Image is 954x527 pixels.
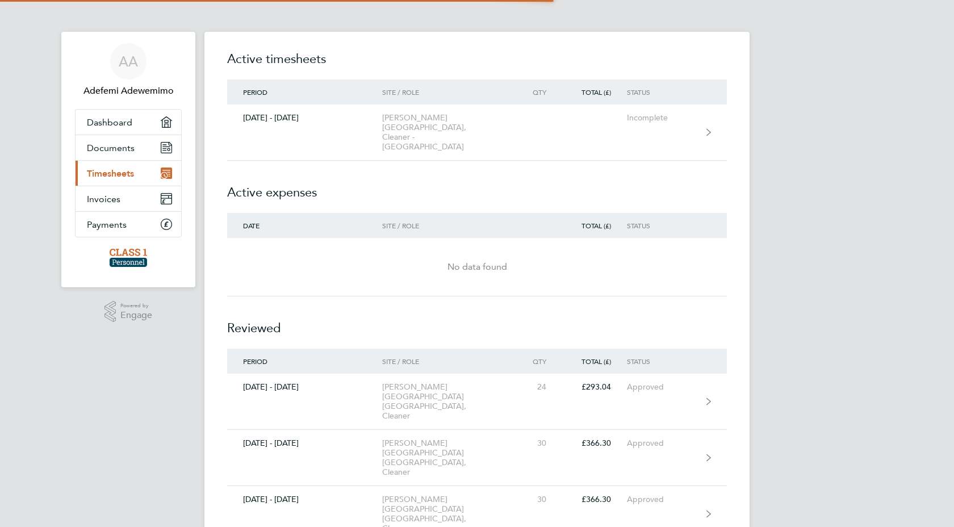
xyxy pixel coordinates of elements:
div: 30 [512,438,562,448]
div: [DATE] - [DATE] [227,438,382,448]
div: Site / Role [382,88,512,96]
a: [DATE] - [DATE][PERSON_NAME][GEOGRAPHIC_DATA], Cleaner - [GEOGRAPHIC_DATA]Incomplete [227,104,727,161]
div: Total (£) [562,88,627,96]
span: Timesheets [87,168,134,179]
div: Status [627,221,697,229]
span: Period [243,357,267,366]
div: Status [627,357,697,365]
h2: Reviewed [227,296,727,349]
div: Approved [627,382,697,392]
a: Invoices [76,186,181,211]
span: Powered by [120,301,152,311]
div: Total (£) [562,221,627,229]
div: [DATE] - [DATE] [227,113,382,123]
div: £366.30 [562,495,627,504]
div: [PERSON_NAME][GEOGRAPHIC_DATA] [GEOGRAPHIC_DATA], Cleaner [382,438,512,477]
div: [DATE] - [DATE] [227,495,382,504]
div: No data found [227,260,727,274]
div: 24 [512,382,562,392]
span: Adefemi Adewemimo [75,84,182,98]
a: AAAdefemi Adewemimo [75,43,182,98]
span: Payments [87,219,127,230]
div: Site / Role [382,357,512,365]
span: Period [243,87,267,97]
div: £293.04 [562,382,627,392]
div: Total (£) [562,357,627,365]
div: [PERSON_NAME][GEOGRAPHIC_DATA], Cleaner - [GEOGRAPHIC_DATA] [382,113,512,152]
div: 30 [512,495,562,504]
div: Date [227,221,382,229]
span: Engage [120,311,152,320]
div: Incomplete [627,113,697,123]
nav: Main navigation [61,32,195,287]
span: AA [119,54,138,69]
a: Documents [76,135,181,160]
span: Dashboard [87,117,132,128]
a: Timesheets [76,161,181,186]
a: Dashboard [76,110,181,135]
h2: Active expenses [227,161,727,213]
div: Status [627,88,697,96]
div: [PERSON_NAME][GEOGRAPHIC_DATA] [GEOGRAPHIC_DATA], Cleaner [382,382,512,421]
span: Invoices [87,194,120,204]
div: £366.30 [562,438,627,448]
div: Approved [627,438,697,448]
div: Qty [512,88,562,96]
h2: Active timesheets [227,50,727,80]
span: Documents [87,143,135,153]
a: Payments [76,212,181,237]
a: Go to home page [75,249,182,267]
div: Qty [512,357,562,365]
img: class1personnel-logo-retina.png [110,249,148,267]
a: [DATE] - [DATE][PERSON_NAME][GEOGRAPHIC_DATA] [GEOGRAPHIC_DATA], Cleaner24£293.04Approved [227,374,727,430]
a: Powered byEngage [104,301,153,323]
div: Site / Role [382,221,512,229]
div: Approved [627,495,697,504]
a: [DATE] - [DATE][PERSON_NAME][GEOGRAPHIC_DATA] [GEOGRAPHIC_DATA], Cleaner30£366.30Approved [227,430,727,486]
div: [DATE] - [DATE] [227,382,382,392]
